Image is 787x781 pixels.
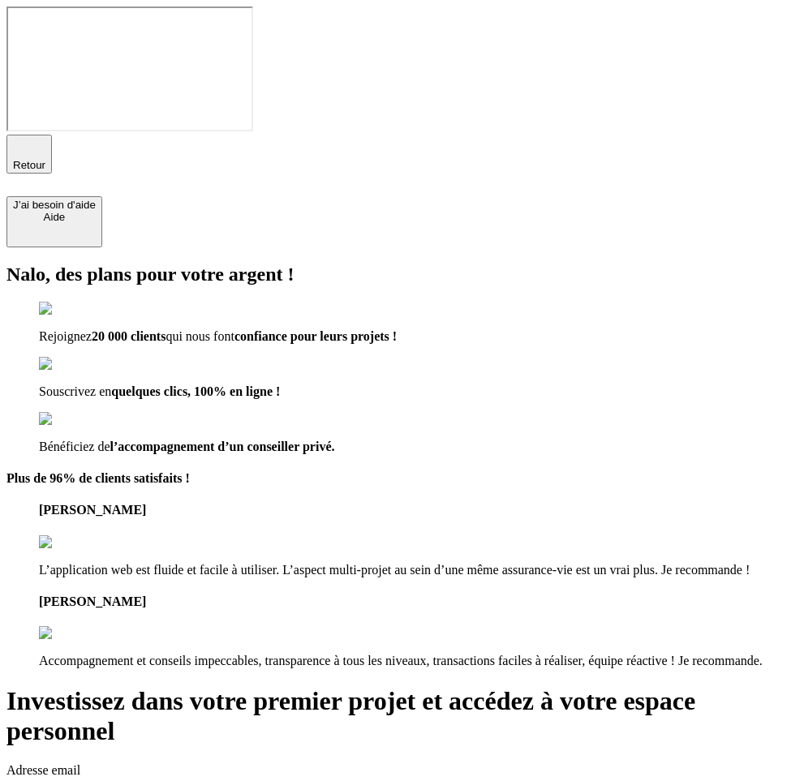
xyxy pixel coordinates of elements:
span: Souscrivez en [39,384,111,398]
span: 20 000 clients [92,329,166,343]
p: Adresse email [6,763,781,778]
div: Aide [13,211,96,223]
span: qui nous font [166,329,234,343]
span: confiance pour leurs projets ! [234,329,397,343]
img: checkmark [39,412,109,427]
span: quelques clics, 100% en ligne ! [111,384,280,398]
button: J’ai besoin d'aideAide [6,196,102,247]
span: l’accompagnement d’un conseiller privé. [110,440,335,453]
img: reviews stars [39,535,119,550]
p: L’application web est fluide et facile à utiliser. L’aspect multi-projet au sein d’une même assur... [39,563,781,577]
span: Bénéficiez de [39,440,110,453]
p: Accompagnement et conseils impeccables, transparence à tous les niveaux, transactions faciles à r... [39,654,781,668]
h4: [PERSON_NAME] [39,594,781,609]
img: checkmark [39,302,109,316]
button: Retour [6,135,52,174]
h2: Nalo, des plans pour votre argent ! [6,264,781,285]
h4: Plus de 96% de clients satisfaits ! [6,471,781,486]
img: checkmark [39,357,109,371]
h1: Investissez dans votre premier projet et accédez à votre espace personnel [6,686,781,746]
span: Retour [13,159,45,171]
img: reviews stars [39,626,119,641]
h4: [PERSON_NAME] [39,503,781,517]
span: Rejoignez [39,329,92,343]
div: J’ai besoin d'aide [13,199,96,211]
